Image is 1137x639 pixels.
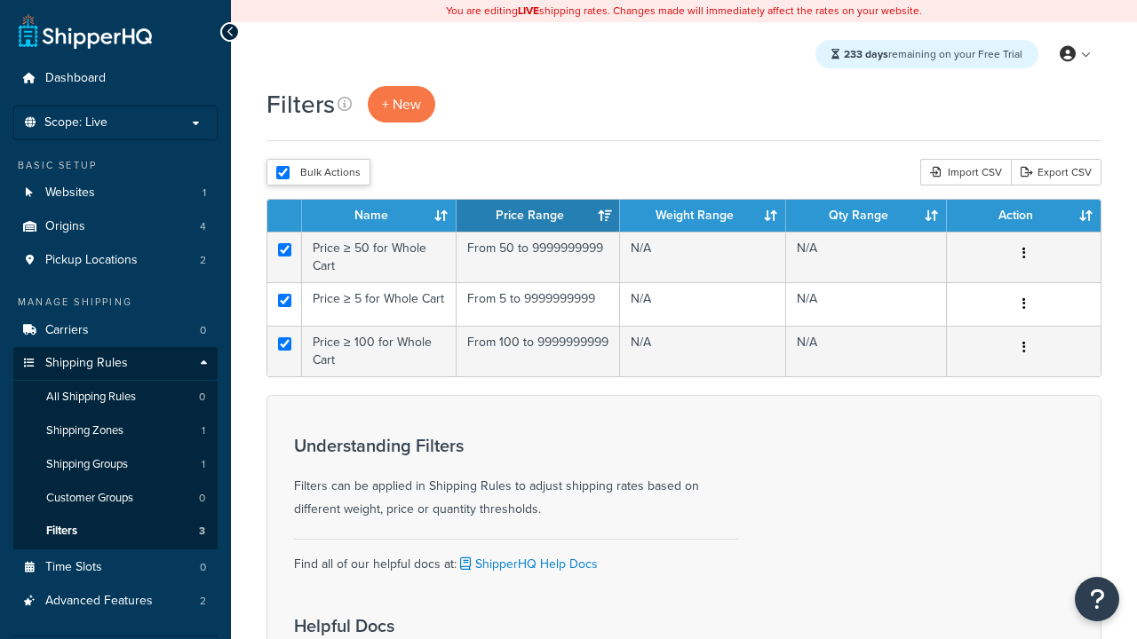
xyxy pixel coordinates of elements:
span: Customer Groups [46,491,133,506]
li: Origins [13,210,218,243]
span: 4 [200,219,206,234]
th: Name: activate to sort column ascending [302,200,457,232]
li: Websites [13,177,218,209]
td: Price ≥ 50 for Whole Cart [302,232,457,282]
span: Dashboard [45,71,106,86]
td: N/A [786,326,947,376]
td: N/A [620,232,786,282]
td: Price ≥ 100 for Whole Cart [302,326,457,376]
span: Shipping Zones [46,423,123,438]
h3: Helpful Docs [294,616,657,635]
span: 0 [200,560,206,575]
a: Dashboard [13,62,218,95]
span: + New [382,94,421,114]
h1: Filters [266,87,335,122]
div: Find all of our helpful docs at: [294,539,738,576]
a: Shipping Groups 1 [13,448,218,481]
td: N/A [620,326,786,376]
li: Carriers [13,314,218,347]
th: Weight Range: activate to sort column ascending [620,200,786,232]
span: 1 [202,457,205,472]
div: Manage Shipping [13,295,218,310]
td: From 100 to 9999999999 [457,326,620,376]
li: Shipping Rules [13,347,218,549]
span: Shipping Rules [45,356,128,371]
div: Basic Setup [13,158,218,173]
th: Price Range: activate to sort column ascending [457,200,620,232]
span: 0 [199,390,205,405]
span: Carriers [45,323,89,338]
li: Shipping Groups [13,448,218,481]
span: 1 [202,423,205,438]
a: Export CSV [1011,159,1101,185]
a: Shipping Zones 1 [13,414,218,447]
td: N/A [620,282,786,326]
span: 2 [200,594,206,609]
span: 2 [200,253,206,268]
td: N/A [786,282,947,326]
span: All Shipping Rules [46,390,136,405]
span: Origins [45,219,85,234]
td: N/A [786,232,947,282]
td: Price ≥ 5 for Whole Cart [302,282,457,326]
li: Shipping Zones [13,414,218,447]
strong: 233 days [844,46,888,62]
a: Time Slots 0 [13,551,218,584]
span: 1 [203,185,206,201]
span: Advanced Features [45,594,153,609]
a: Shipping Rules [13,347,218,380]
a: ShipperHQ Home [19,13,152,49]
li: Filters [13,515,218,548]
span: 0 [200,323,206,338]
a: Advanced Features 2 [13,585,218,618]
li: All Shipping Rules [13,381,218,414]
span: Time Slots [45,560,102,575]
a: All Shipping Rules 0 [13,381,218,414]
b: LIVE [518,3,539,19]
span: Filters [46,524,77,539]
a: + New [368,86,435,122]
a: Filters 3 [13,515,218,548]
a: Origins 4 [13,210,218,243]
li: Pickup Locations [13,244,218,277]
span: 0 [199,491,205,506]
span: Scope: Live [44,115,107,130]
a: Customer Groups 0 [13,482,218,515]
td: From 50 to 9999999999 [457,232,620,282]
li: Time Slots [13,551,218,584]
button: Open Resource Center [1075,577,1119,621]
th: Qty Range: activate to sort column ascending [786,200,947,232]
div: remaining on your Free Trial [815,40,1038,68]
a: Websites 1 [13,177,218,209]
button: Bulk Actions [266,159,370,185]
li: Customer Groups [13,482,218,515]
span: Websites [45,185,95,201]
a: ShipperHQ Help Docs [457,555,598,573]
span: Pickup Locations [45,253,138,268]
span: Shipping Groups [46,457,128,472]
a: Carriers 0 [13,314,218,347]
div: Import CSV [920,159,1011,185]
span: 3 [199,524,205,539]
td: From 5 to 9999999999 [457,282,620,326]
th: Action: activate to sort column ascending [947,200,1101,232]
h3: Understanding Filters [294,436,738,455]
li: Advanced Features [13,585,218,618]
a: Pickup Locations 2 [13,244,218,277]
div: Filters can be applied in Shipping Rules to adjust shipping rates based on different weight, pric... [294,436,738,521]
